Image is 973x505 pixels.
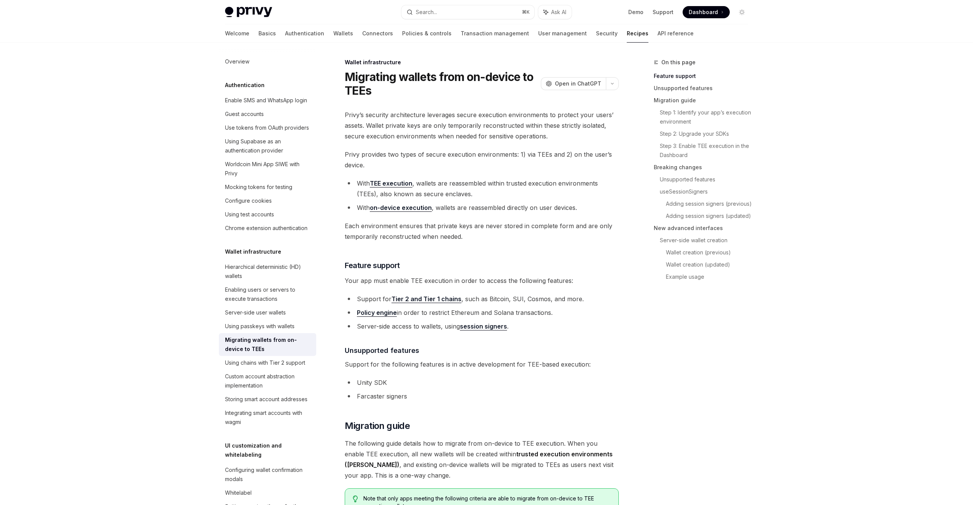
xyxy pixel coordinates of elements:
[654,222,754,234] a: New advanced interfaces
[628,8,643,16] a: Demo
[219,121,316,135] a: Use tokens from OAuth providers
[225,372,312,390] div: Custom account abstraction implementation
[370,179,412,187] a: TEE execution
[225,395,307,404] div: Storing smart account addresses
[353,495,358,502] svg: Tip
[225,262,312,281] div: Hierarchical deterministic (HD) wallets
[654,70,754,82] a: Feature support
[689,8,718,16] span: Dashboard
[225,196,272,205] div: Configure cookies
[219,208,316,221] a: Using test accounts
[219,370,316,392] a: Custom account abstraction implementation
[345,307,619,318] li: in order to restrict Ethereum and Solana transactions.
[370,204,432,212] a: on-device execution
[225,441,316,459] h5: UI customization and whitelabeling
[460,322,507,330] a: session signers
[345,391,619,402] li: Farcaster signers
[345,420,410,432] span: Migration guide
[683,6,730,18] a: Dashboard
[219,55,316,68] a: Overview
[345,260,400,271] span: Feature support
[219,194,316,208] a: Configure cookies
[225,123,309,132] div: Use tokens from OAuth providers
[225,81,265,90] h5: Authentication
[345,438,619,481] span: The following guide details how to migrate from on-device to TEE execution. When you enable TEE e...
[627,24,648,43] a: Recipes
[362,24,393,43] a: Connectors
[219,221,316,235] a: Chrome extension authentication
[522,9,530,15] span: ⌘ K
[225,110,264,119] div: Guest accounts
[541,77,606,90] button: Open in ChatGPT
[225,137,312,155] div: Using Supabase as an authentication provider
[219,306,316,319] a: Server-side user wallets
[345,149,619,170] span: Privy provides two types of secure execution environments: 1) via TEEs and 2) on the user’s device.
[658,24,694,43] a: API reference
[225,160,312,178] div: Worldcoin Mini App SIWE with Privy
[661,58,696,67] span: On this page
[225,183,292,192] div: Mocking tokens for testing
[654,82,754,94] a: Unsupported features
[660,106,754,128] a: Step 1: Identify your app’s execution environment
[219,333,316,356] a: Migrating wallets from on-device to TEEs
[660,173,754,186] a: Unsupported features
[345,359,619,370] span: Support for the following features is in active development for TEE-based execution:
[219,180,316,194] a: Mocking tokens for testing
[225,335,312,354] div: Migrating wallets from on-device to TEEs
[225,247,281,256] h5: Wallet infrastructure
[596,24,618,43] a: Security
[219,135,316,157] a: Using Supabase as an authentication provider
[225,488,252,497] div: Whitelabel
[219,486,316,500] a: Whitelabel
[461,24,529,43] a: Transaction management
[219,463,316,486] a: Configuring wallet confirmation modals
[660,186,754,198] a: useSessionSigners
[225,24,249,43] a: Welcome
[219,356,316,370] a: Using chains with Tier 2 support
[666,198,754,210] a: Adding session signers (previous)
[345,178,619,199] li: With , wallets are reassembled within trusted execution environments (TEEs), also known as secure...
[225,96,307,105] div: Enable SMS and WhatsApp login
[345,294,619,304] li: Support for , such as Bitcoin, SUI, Cosmos, and more.
[345,202,619,213] li: With , wallets are reassembled directly on user devices.
[219,406,316,429] a: Integrating smart accounts with wagmi
[555,80,601,87] span: Open in ChatGPT
[219,319,316,333] a: Using passkeys with wallets
[654,94,754,106] a: Migration guide
[654,161,754,173] a: Breaking changes
[551,8,566,16] span: Ask AI
[736,6,748,18] button: Toggle dark mode
[345,345,419,356] span: Unsupported features
[357,309,397,317] a: Policy engine
[660,140,754,161] a: Step 3: Enable TEE execution in the Dashboard
[225,408,312,427] div: Integrating smart accounts with wagmi
[666,259,754,271] a: Wallet creation (updated)
[345,70,538,97] h1: Migrating wallets from on-device to TEEs
[219,157,316,180] a: Worldcoin Mini App SIWE with Privy
[219,283,316,306] a: Enabling users or servers to execute transactions
[345,59,619,66] div: Wallet infrastructure
[666,271,754,283] a: Example usage
[345,377,619,388] li: Unity SDK
[345,321,619,332] li: Server-side access to wallets, using .
[219,260,316,283] a: Hierarchical deterministic (HD) wallets
[225,7,272,17] img: light logo
[660,234,754,246] a: Server-side wallet creation
[538,5,572,19] button: Ask AI
[666,210,754,222] a: Adding session signers (updated)
[345,221,619,242] span: Each environment ensures that private keys are never stored in complete form and are only tempora...
[225,322,295,331] div: Using passkeys with wallets
[225,210,274,219] div: Using test accounts
[225,308,286,317] div: Server-side user wallets
[225,224,307,233] div: Chrome extension authentication
[219,392,316,406] a: Storing smart account addresses
[285,24,324,43] a: Authentication
[219,94,316,107] a: Enable SMS and WhatsApp login
[225,465,312,484] div: Configuring wallet confirmation modals
[225,57,249,66] div: Overview
[666,246,754,259] a: Wallet creation (previous)
[345,110,619,141] span: Privy’s security architecture leverages secure execution environments to protect your users’ asse...
[402,24,452,43] a: Policies & controls
[653,8,673,16] a: Support
[225,358,305,367] div: Using chains with Tier 2 support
